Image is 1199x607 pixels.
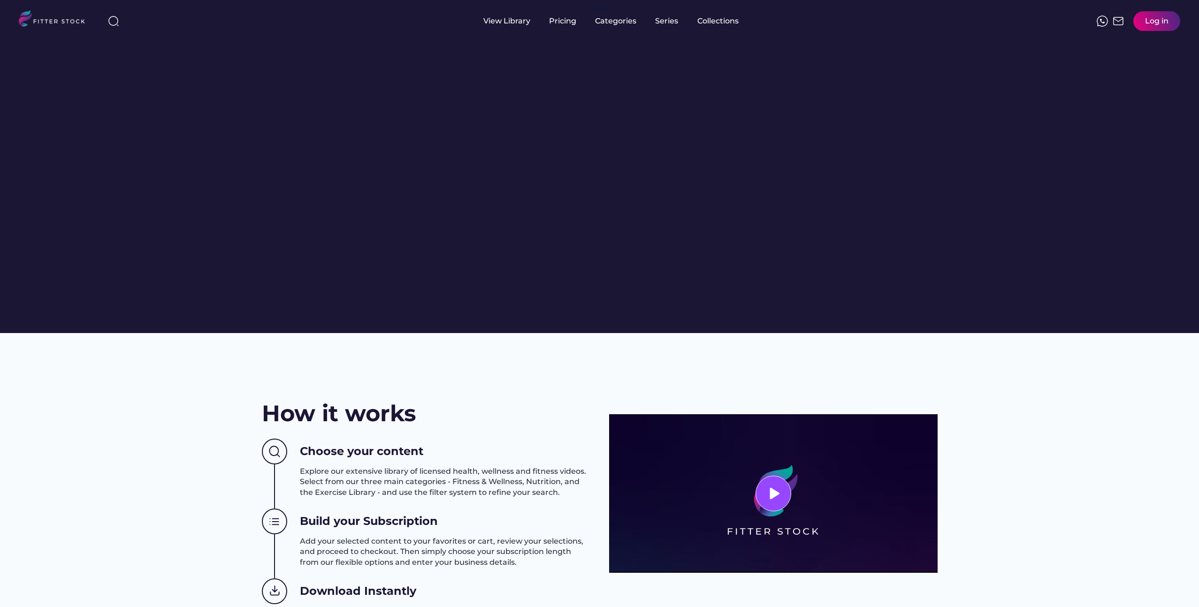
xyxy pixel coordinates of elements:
[300,443,423,459] h3: Choose your content
[1145,16,1168,26] div: Log in
[300,513,438,529] h3: Build your Subscription
[595,5,607,14] div: fvck
[609,414,938,573] img: 3977569478e370cc298ad8aabb12f348.png
[697,16,739,26] div: Collections
[300,466,590,498] h3: Explore our extensive library of licensed health, wellness and fitness videos. Select from our th...
[108,15,119,27] img: search-normal%203.svg
[262,398,416,429] h2: How it works
[262,508,287,535] img: Group%201000002438.svg
[19,10,93,30] img: LOGO.svg
[1097,15,1108,27] img: meteor-icons_whatsapp%20%281%29.svg
[549,16,576,26] div: Pricing
[1113,15,1124,27] img: Frame%2051.svg
[300,536,590,568] h3: Add your selected content to your favorites or cart, review your selections, and proceed to check...
[483,16,530,26] div: View Library
[262,578,287,605] img: Group%201000002439.svg
[595,16,636,26] div: Categories
[262,439,287,465] img: Group%201000002437%20%282%29.svg
[300,583,416,599] h3: Download Instantly
[655,16,679,26] div: Series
